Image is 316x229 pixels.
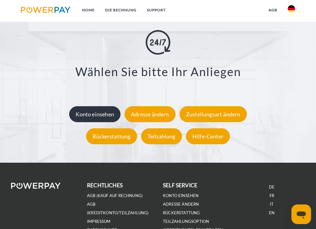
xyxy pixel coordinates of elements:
[178,111,248,118] a: Zustellungsart ändern
[124,106,176,122] div: Adresse ändern
[270,202,274,207] a: IT
[87,182,123,188] b: rechtliches
[269,184,275,190] a: DE
[288,5,295,13] img: de
[3,64,313,79] h3: Wählen Sie bitte Ihr Anliegen
[163,202,199,207] a: Adresse ändern
[68,111,122,118] a: Konto einsehen
[163,182,197,188] b: self service
[87,202,149,215] a: AGB (Kreditkonto/Teilzahlung)
[263,5,282,16] a: agb
[291,204,311,224] iframe: Schaltfläche zum Öffnen des Messaging-Fensters
[163,210,200,215] a: Rückerstattung
[163,193,199,198] a: Konto einsehen
[11,183,61,189] img: logo-powerpay-white.svg
[85,133,139,140] a: Rückerstattung
[21,7,70,13] img: logo-powerpay.svg
[100,5,142,16] a: DIE RECHNUNG
[184,133,231,140] a: Hilfe-Center
[270,193,274,198] a: FR
[87,219,111,224] a: IMPRESSUM
[180,106,247,122] div: Zustellungsart ändern
[140,133,184,140] a: Teilzahlung
[269,210,275,215] a: EN
[69,106,120,122] div: Konto einsehen
[87,193,143,198] a: AGB (Kauf auf Rechnung)
[77,5,100,16] a: Home
[186,128,230,144] div: Hilfe-Center
[146,30,170,55] img: online-shopping.svg
[141,128,182,144] div: Teilzahlung
[142,5,171,16] a: SUPPORT
[86,128,137,144] div: Rückerstattung
[123,111,177,118] a: Adresse ändern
